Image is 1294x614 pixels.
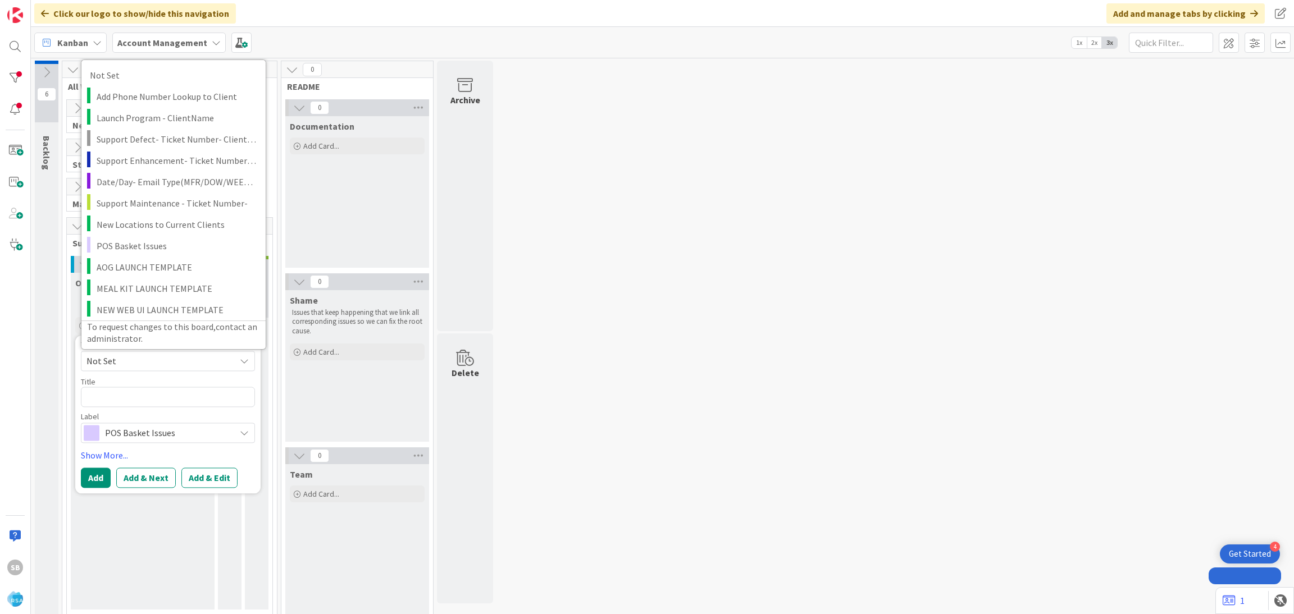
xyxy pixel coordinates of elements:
[303,63,322,76] span: 0
[41,136,52,170] span: Backlog
[81,85,266,107] a: Add Phone Number Lookup to Client
[1072,37,1087,48] span: 1x
[450,93,480,107] div: Archive
[1270,542,1280,552] div: 4
[310,101,329,114] span: 0
[310,449,329,462] span: 0
[452,366,479,379] div: Delete
[86,354,227,368] span: Not Set
[7,560,23,575] div: SB
[310,275,329,288] span: 0
[75,277,97,288] span: Open
[81,468,111,488] button: Add
[81,256,266,277] a: AOG LAUNCH TEMPLATE
[57,36,88,49] span: Kanban
[1220,544,1280,563] div: Open Get Started checklist, remaining modules: 4
[97,303,257,317] span: NEW WEB UI LAUNCH TEMPLATE
[97,281,257,295] span: MEAL KIT LAUNCH TEMPLATE
[1129,33,1213,53] input: Quick Filter...
[1087,37,1102,48] span: 2x
[34,3,236,24] div: Click our logo to show/hide this navigation
[290,469,313,480] span: Team
[72,120,195,131] span: New Client Launch
[117,37,207,48] b: Account Management
[90,67,252,82] span: Not Set
[97,131,257,146] span: Support Defect- Ticket Number- Client Name- Product Name
[1102,37,1117,48] span: 3x
[1229,548,1271,560] div: Get Started
[97,238,257,253] span: POS Basket Issues
[37,88,56,101] span: 6
[97,217,257,231] span: New Locations to Current Clients
[7,7,23,23] img: Visit kanbanzone.com
[81,128,266,149] a: Support Defect- Ticket Number- Client Name- Product Name
[68,81,263,92] span: All Work
[81,64,266,85] a: Not Set
[97,153,257,167] span: Support Enhancement- Ticket Number- Client Name- Product Name
[81,213,266,235] a: New Locations to Current Clients
[72,159,195,170] span: Standard Work
[7,591,23,607] img: avatar
[290,121,354,132] span: Documentation
[97,110,257,125] span: Launch Program - ClientName
[87,321,257,344] span: To request changes to this board, .
[81,235,266,256] a: POS Basket Issues
[81,149,266,171] a: Support Enhancement- Ticket Number- Client Name- Product Name
[97,195,257,210] span: Support Maintenance - Ticket Number-
[181,468,238,488] button: Add & Edit
[81,341,112,349] span: Template
[303,347,339,357] span: Add Card...
[287,81,419,92] span: README
[72,198,195,209] span: Marketing Emails
[97,174,257,189] span: Date/Day- Email Type(MFR/DOW/WEEKLY AD)
[81,171,266,192] a: Date/Day- Email Type(MFR/DOW/WEEKLY AD)
[81,107,266,128] a: Launch Program - ClientName
[1223,594,1245,607] a: 1
[87,321,257,344] span: contact an administrator
[97,89,257,103] span: Add Phone Number Lookup to Client
[292,308,422,336] p: Issues that keep happening that we link all corresponding issues so we can fix the root cause.
[81,277,266,299] a: MEAL KIT LAUNCH TEMPLATE
[72,237,258,249] span: Support Tickets
[116,468,176,488] button: Add & Next
[81,413,99,420] span: Label
[81,448,255,462] a: Show More...
[105,425,230,441] span: POS Basket Issues
[97,259,257,274] span: AOG LAUNCH TEMPLATE
[1106,3,1265,24] div: Add and manage tabs by clicking
[303,489,339,499] span: Add Card...
[81,299,266,320] a: NEW WEB UI LAUNCH TEMPLATE
[81,192,266,213] a: Support Maintenance - Ticket Number-
[81,377,95,387] label: Title
[290,295,318,306] span: Shame
[303,141,339,151] span: Add Card...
